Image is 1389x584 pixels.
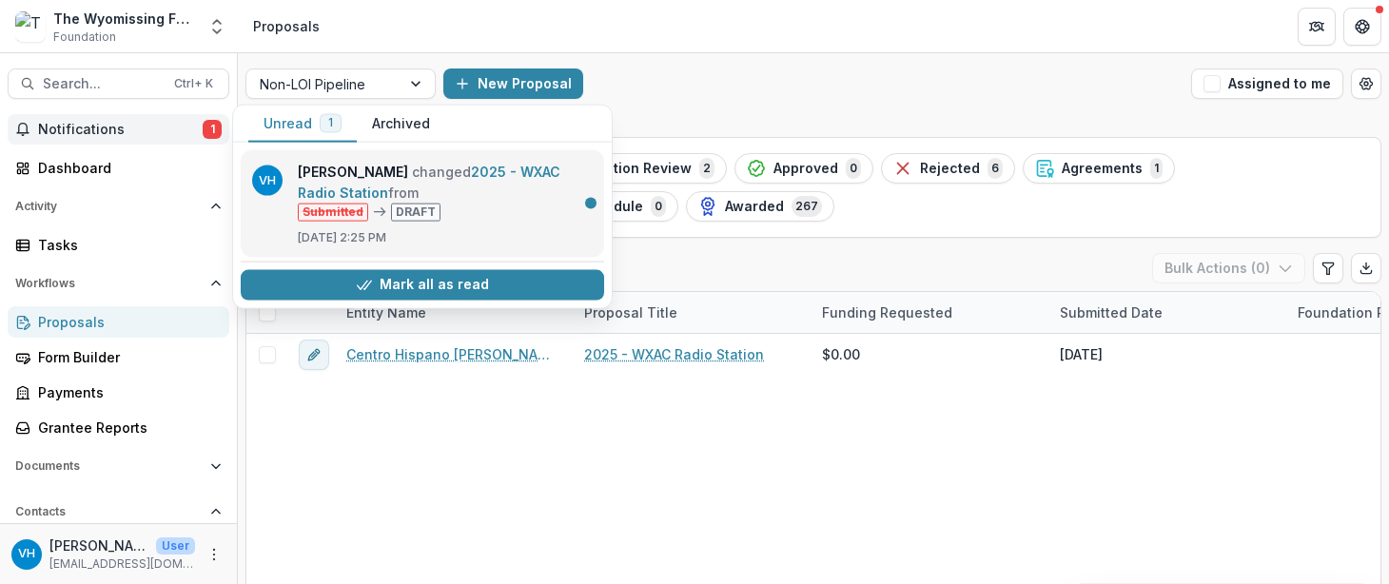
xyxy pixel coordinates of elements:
button: Open entity switcher [204,8,230,46]
span: 2 [699,158,714,179]
div: Proposals [38,312,214,332]
div: The Wyomissing Foundation [53,9,196,29]
div: Proposal Title [573,302,689,322]
a: Proposals [8,306,229,338]
a: Dashboard [8,152,229,184]
a: Grantee Reports [8,412,229,443]
span: 0 [846,158,861,179]
div: Submitted Date [1048,292,1286,333]
div: Ctrl + K [170,73,217,94]
p: [PERSON_NAME] [49,535,148,555]
button: Open table manager [1351,68,1381,99]
div: Proposals [253,16,320,36]
button: Application Review2 [524,153,727,184]
p: changed from [298,162,593,222]
button: Open Documents [8,451,229,481]
button: Unread [248,106,357,143]
button: Assigned to me [1191,68,1343,99]
a: Centro Hispano [PERSON_NAME] Inc [346,344,561,364]
button: Approved0 [734,153,873,184]
span: 6 [988,158,1003,179]
a: Form Builder [8,341,229,373]
p: User [156,537,195,555]
button: Open Contacts [8,496,229,527]
button: Open Activity [8,191,229,222]
button: Search... [8,68,229,99]
button: Awarded267 [686,191,834,222]
span: Contacts [15,505,203,518]
div: Form Builder [38,347,214,367]
button: Rejected6 [881,153,1015,184]
button: Open Workflows [8,268,229,299]
div: Entity Name [335,292,573,333]
button: Export table data [1351,253,1381,283]
div: Payments [38,382,214,402]
span: Agreements [1062,161,1143,177]
button: Notifications1 [8,114,229,145]
div: Submitted Date [1048,302,1174,322]
span: 1 [203,120,222,139]
span: $0.00 [822,344,860,364]
div: Dashboard [38,158,214,178]
div: Grantee Reports [38,418,214,438]
button: Get Help [1343,8,1381,46]
button: Bulk Actions (0) [1152,253,1305,283]
a: Tasks [8,229,229,261]
div: Proposal Title [573,292,811,333]
a: 2025 - WXAC Radio Station [584,344,764,364]
span: 1 [328,116,333,129]
span: Foundation [53,29,116,46]
img: The Wyomissing Foundation [15,11,46,42]
span: 1 [1150,158,1163,179]
button: Agreements1 [1023,153,1175,184]
span: 267 [792,196,822,217]
nav: breadcrumb [245,12,327,40]
button: Edit table settings [1313,253,1343,283]
a: 2025 - WXAC Radio Station [298,164,560,201]
button: Archived [357,106,445,143]
div: Funding Requested [811,292,1048,333]
div: Funding Requested [811,302,964,322]
span: Application Review [563,161,692,177]
span: Workflows [15,277,203,290]
span: 0 [651,196,666,217]
button: Partners [1298,8,1336,46]
p: [EMAIL_ADDRESS][DOMAIN_NAME] [49,555,195,573]
button: New Proposal [443,68,583,99]
span: Rejected [920,161,980,177]
span: Notifications [38,122,203,138]
span: Search... [43,76,163,92]
span: Activity [15,200,203,213]
button: Mark all as read [241,269,604,300]
span: Awarded [725,199,784,215]
span: Documents [15,459,203,473]
div: Entity Name [335,302,438,322]
div: Tasks [38,235,214,255]
a: Payments [8,377,229,408]
span: Approved [773,161,838,177]
div: Valeri Harteg [18,548,35,560]
div: [DATE] [1060,344,1103,364]
button: More [203,543,225,566]
button: edit [299,340,329,370]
